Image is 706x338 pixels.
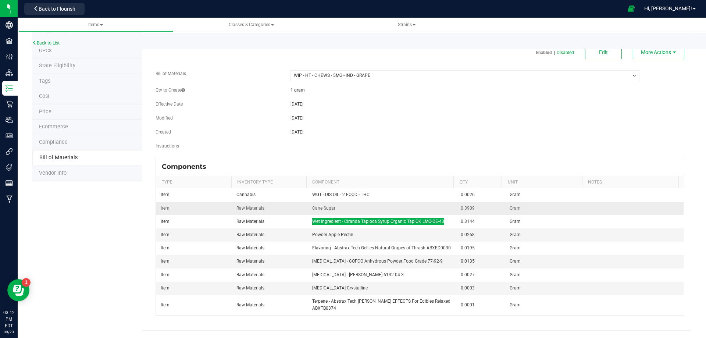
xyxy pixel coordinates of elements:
[156,101,183,107] label: Effective Date
[3,309,14,329] p: 03:12 PM EDT
[236,245,264,250] span: Raw Materials
[39,78,50,84] span: Tag
[312,219,444,224] span: Wet Ingredient - Ciranda Tapioca Syrup Organic TapiOK LMO-DE-43
[156,143,179,149] label: Instructions
[461,285,475,291] span: 0.0003
[236,232,264,237] span: Raw Materials
[161,206,170,211] span: Item
[644,6,692,11] span: Hi, [PERSON_NAME]!
[290,102,303,107] span: [DATE]
[6,100,13,108] inline-svg: Retail
[510,259,521,264] span: Gram
[236,302,264,307] span: Raw Materials
[6,195,13,203] inline-svg: Manufacturing
[236,192,256,197] span: Cannabis
[461,245,475,250] span: 0.0195
[236,219,264,224] span: Raw Materials
[156,70,186,77] label: Bill of Materials
[236,259,264,264] span: Raw Materials
[306,176,454,189] th: Component
[461,192,475,197] span: 0.0026
[156,129,171,135] label: Created
[22,278,31,287] iframe: Resource center unread badge
[3,329,14,335] p: 09/23
[623,1,639,16] span: Open Ecommerce Menu
[39,139,68,145] span: Compliance
[156,87,185,93] label: Qty to Create
[312,192,370,197] span: WGT - DIS OIL - 2 FOOD - THC
[6,148,13,155] inline-svg: Integrations
[461,259,475,264] span: 0.0135
[236,272,264,277] span: Raw Materials
[32,40,60,46] a: Back to List
[181,88,185,93] span: The quantity of the item or item variation expected to be created from the component quantities e...
[39,124,68,130] span: Ecommerce
[510,232,521,237] span: Gram
[6,85,13,92] inline-svg: Inventory
[312,206,335,211] span: Cane Sugar
[161,302,170,307] span: Item
[88,22,103,27] span: Items
[6,69,13,76] inline-svg: Distribution
[6,179,13,187] inline-svg: Reports
[162,163,212,171] div: Components
[510,192,521,197] span: Gram
[312,272,404,277] span: [MEDICAL_DATA] - [PERSON_NAME] 6132-04-3
[39,93,50,99] span: Cost
[510,272,521,277] span: Gram
[39,47,51,54] span: Tag
[290,88,305,93] span: 1 gram
[582,176,678,189] th: Notes
[6,53,13,60] inline-svg: Configuration
[599,49,608,55] span: Edit
[7,279,29,301] iframe: Resource center
[290,129,303,135] span: [DATE]
[161,285,170,291] span: Item
[398,22,416,27] span: Strains
[633,46,684,59] button: More Actions
[461,232,475,237] span: 0.0268
[312,259,443,264] span: [MEDICAL_DATA] - COFCO Anhydrous Powder Food Grade 77-92-9
[461,272,475,277] span: 0.0027
[461,302,475,307] span: 0.0001
[453,176,502,189] th: Qty
[39,108,51,115] span: Price
[236,285,264,291] span: Raw Materials
[290,115,303,121] span: [DATE]
[161,232,170,237] span: Item
[6,21,13,29] inline-svg: Company
[161,272,170,277] span: Item
[39,170,67,176] span: Vendor Info
[6,164,13,171] inline-svg: Tags
[161,192,170,197] span: Item
[6,132,13,139] inline-svg: User Roles
[161,245,170,250] span: Item
[229,22,274,27] span: Classes & Categories
[510,302,521,307] span: Gram
[510,285,521,291] span: Gram
[510,206,521,211] span: Gram
[24,3,85,15] button: Back to Flourish
[557,49,574,56] p: Disabled
[39,6,75,12] span: Back to Flourish
[502,176,582,189] th: Unit
[552,49,557,56] span: |
[461,219,475,224] span: 0.3144
[6,37,13,45] inline-svg: Facilities
[156,115,173,121] label: Modified
[510,245,521,250] span: Gram
[312,245,451,250] span: Flavoring - Abstrax Tech Gellies Natural Grapes of Thrash ABXED0030
[231,176,306,189] th: Inventory Type
[156,176,231,189] th: Type
[161,259,170,264] span: Item
[39,154,78,161] span: Bill of Materials
[312,285,368,291] span: [MEDICAL_DATA] Crystalline
[161,219,170,224] span: Item
[312,299,450,311] span: Terpene - Abstrax Tech [PERSON_NAME] EFFECTS For Edibles Relaxed ABXTB0374
[461,206,475,211] span: 0.3909
[585,46,622,59] button: Edit
[312,232,353,237] span: Powder Apple Pectin
[6,116,13,124] inline-svg: Users
[641,49,671,55] span: More Actions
